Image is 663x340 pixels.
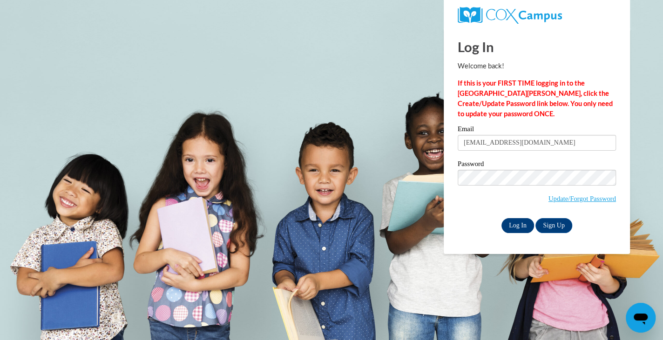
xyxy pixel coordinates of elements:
a: Sign Up [535,218,572,233]
iframe: Button to launch messaging window [626,303,656,333]
label: Password [458,160,616,170]
a: COX Campus [458,7,616,24]
strong: If this is your FIRST TIME logging in to the [GEOGRAPHIC_DATA][PERSON_NAME], click the Create/Upd... [458,79,613,118]
label: Email [458,126,616,135]
input: Log In [501,218,534,233]
a: Update/Forgot Password [548,195,616,202]
img: COX Campus [458,7,562,24]
p: Welcome back! [458,61,616,71]
h1: Log In [458,37,616,56]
